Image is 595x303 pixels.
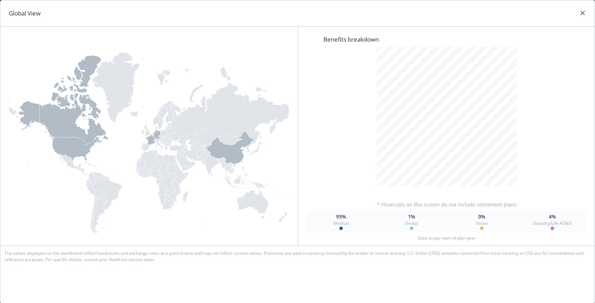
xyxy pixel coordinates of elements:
[333,220,349,227] span: Medical
[418,235,475,241] span: Data as per start of plan year
[478,213,485,220] span: 0%
[9,9,41,18] h1: Global View
[306,211,376,232] button: 93%Medical
[306,31,587,44] span: Benefits breakdown
[476,220,488,227] span: Vision
[408,213,415,220] span: 1%
[533,220,572,227] span: Disablity/Life AD&D
[377,211,446,232] button: 1%Dental
[578,9,587,17] a: close
[518,211,587,232] button: 4%Disablity/Life AD&D
[5,250,591,263] span: The values displayed on this dashboard reflect headcounts and exchange rates at a point in time a...
[405,220,418,227] span: Dental
[549,213,556,220] span: 4%
[448,211,517,232] button: 0%Vision
[377,201,517,208] span: * Financials on this screen do not include retirement plans
[336,213,346,220] span: 93%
